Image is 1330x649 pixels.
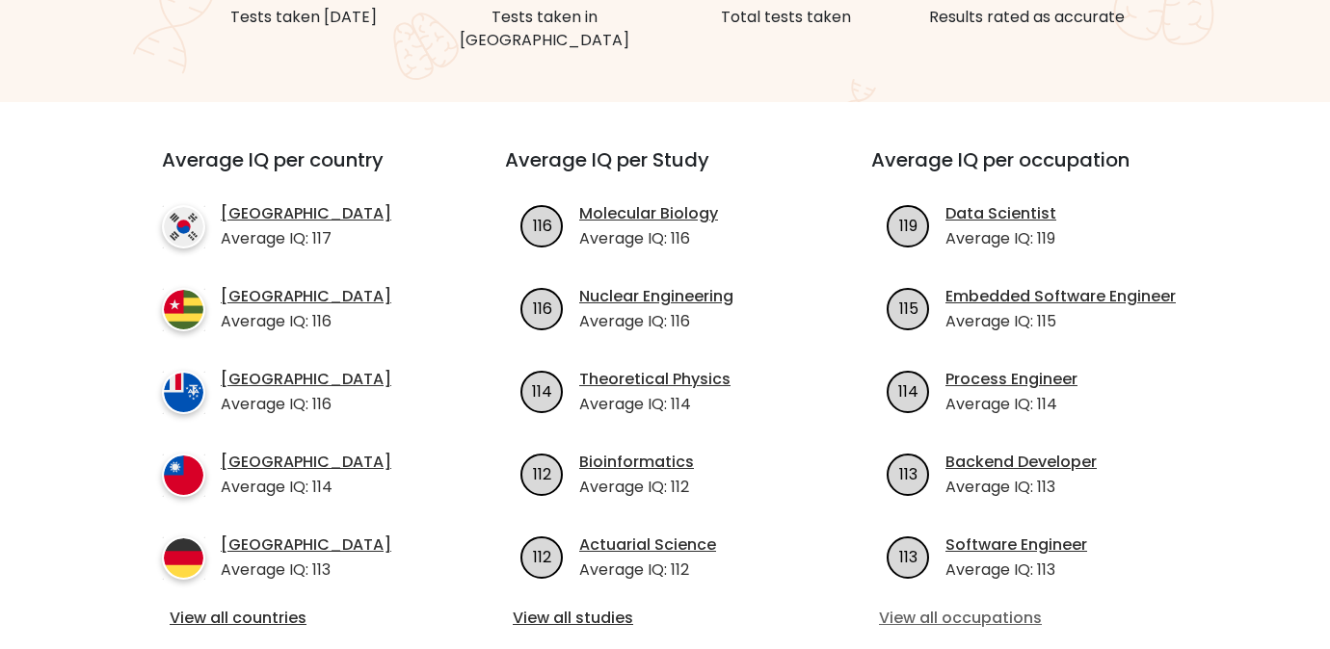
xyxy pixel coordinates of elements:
text: 113 [899,545,918,567]
a: Actuarial Science [579,533,716,557]
a: View all studies [513,607,817,630]
text: 112 [533,545,551,567]
h3: Average IQ per Study [505,148,825,195]
text: 116 [533,214,552,236]
p: Average IQ: 112 [579,476,694,499]
div: Total tests taken [677,6,894,29]
a: [GEOGRAPHIC_DATA] [221,202,391,225]
p: Average IQ: 112 [579,558,716,582]
p: Average IQ: 114 [579,393,731,416]
img: country [162,288,205,331]
p: Average IQ: 116 [579,227,718,250]
text: 114 [898,379,918,402]
img: country [162,371,205,414]
a: [GEOGRAPHIC_DATA] [221,368,391,391]
text: 112 [533,462,551,484]
p: Average IQ: 119 [945,227,1056,250]
p: Average IQ: 113 [945,558,1087,582]
a: [GEOGRAPHIC_DATA] [221,451,391,474]
text: 115 [899,297,918,319]
p: Average IQ: 117 [221,227,391,250]
a: Backend Developer [945,451,1097,474]
p: Average IQ: 114 [221,476,391,499]
a: Software Engineer [945,533,1087,557]
text: 113 [899,462,918,484]
a: Molecular Biology [579,202,718,225]
a: Theoretical Physics [579,368,731,391]
a: Bioinformatics [579,451,694,474]
a: View all countries [170,607,428,630]
div: Results rated as accurate [918,6,1135,29]
img: country [162,536,205,580]
a: [GEOGRAPHIC_DATA] [221,533,391,557]
a: Process Engineer [945,368,1077,391]
a: Nuclear Engineering [579,285,733,308]
div: Tests taken in [GEOGRAPHIC_DATA] [436,6,653,52]
a: Embedded Software Engineer [945,285,1176,308]
text: 119 [899,214,918,236]
p: Average IQ: 116 [579,310,733,333]
p: Average IQ: 116 [221,393,391,416]
a: Data Scientist [945,202,1056,225]
p: Average IQ: 115 [945,310,1176,333]
h3: Average IQ per country [162,148,436,195]
text: 114 [532,379,552,402]
a: View all occupations [879,607,1184,630]
p: Average IQ: 113 [945,476,1097,499]
h3: Average IQ per occupation [871,148,1191,195]
img: country [162,454,205,497]
p: Average IQ: 114 [945,393,1077,416]
a: [GEOGRAPHIC_DATA] [221,285,391,308]
text: 116 [533,297,552,319]
img: country [162,205,205,248]
p: Average IQ: 116 [221,310,391,333]
div: Tests taken [DATE] [195,6,412,29]
p: Average IQ: 113 [221,558,391,582]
